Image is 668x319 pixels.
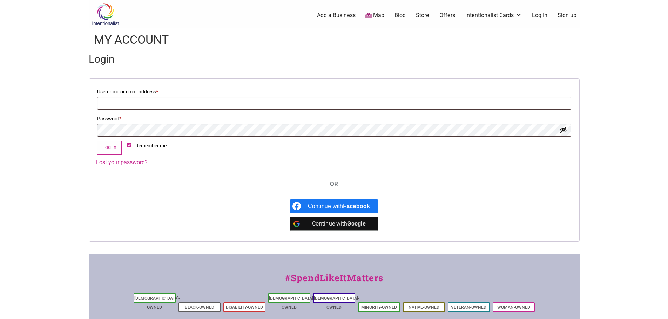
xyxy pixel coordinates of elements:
[394,12,406,19] a: Blog
[185,305,214,310] a: Black-Owned
[497,305,530,310] a: Woman-Owned
[89,3,122,26] img: Intentionalist
[134,296,180,310] a: [DEMOGRAPHIC_DATA]-Owned
[94,32,169,48] h1: My account
[89,271,580,292] div: #SpendLikeItMatters
[439,12,455,19] a: Offers
[314,296,359,310] a: [DEMOGRAPHIC_DATA]-Owned
[465,12,522,19] a: Intentionalist Cards
[308,199,370,213] div: Continue with
[135,143,167,148] span: Remember me
[409,305,439,310] a: Native-Owned
[308,217,370,231] div: Continue with
[226,305,263,310] a: Disability-Owned
[451,305,486,310] a: Veteran-Owned
[97,114,571,124] label: Password
[317,12,356,19] a: Add a Business
[558,12,576,19] a: Sign up
[96,159,148,166] a: Lost your password?
[290,217,378,231] a: Continue with <b>Google</b>
[416,12,429,19] a: Store
[97,141,122,155] button: Log in
[96,180,572,189] div: OR
[127,143,131,147] input: Remember me
[269,296,315,310] a: [DEMOGRAPHIC_DATA]-Owned
[365,12,384,20] a: Map
[97,87,571,97] label: Username or email address
[361,305,397,310] a: Minority-Owned
[347,220,366,227] b: Google
[559,126,567,134] button: Show password
[290,199,378,213] a: Continue with <b>Facebook</b>
[343,203,370,209] b: Facebook
[532,12,547,19] a: Log In
[89,52,580,67] h2: Login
